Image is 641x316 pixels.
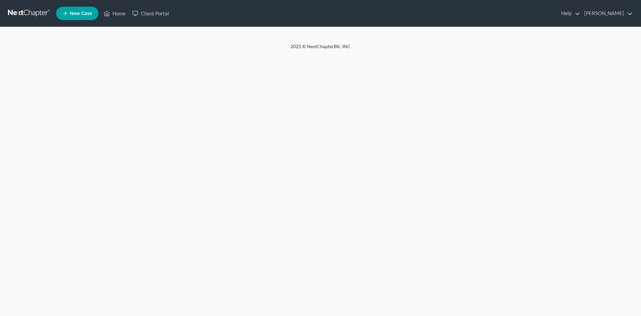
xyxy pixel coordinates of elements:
[100,7,129,19] a: Home
[56,7,98,20] new-legal-case-button: New Case
[130,43,511,55] div: 2025 © NextChapterBK, INC
[558,7,580,19] a: Help
[581,7,633,19] a: [PERSON_NAME]
[129,7,172,19] a: Client Portal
